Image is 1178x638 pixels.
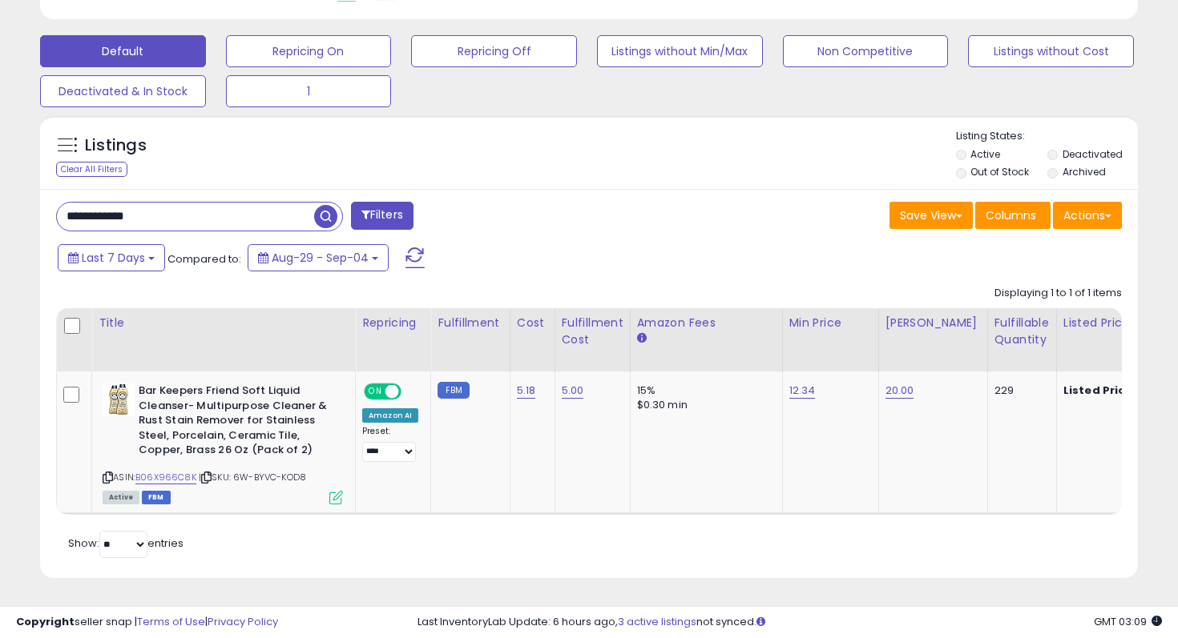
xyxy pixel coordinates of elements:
[789,383,816,399] a: 12.34
[68,536,184,551] span: Show: entries
[365,385,385,399] span: ON
[890,202,973,229] button: Save View
[1053,202,1122,229] button: Actions
[135,471,196,484] a: B06X966C8K
[438,315,502,331] div: Fulfillment
[968,35,1134,67] button: Listings without Cost
[85,134,147,157] h5: Listings
[418,615,1163,630] div: Last InventoryLab Update: 6 hours ago, not synced.
[103,383,135,415] img: 51B0SbunnRS._SL40_.jpg
[139,383,333,462] b: Bar Keepers Friend Soft Liquid Cleanser- Multipurpose Cleaner & Rust Stain Remover for Stainless ...
[1094,614,1162,629] span: 2025-09-12 03:09 GMT
[1063,165,1106,179] label: Archived
[986,207,1036,223] span: Columns
[789,315,872,331] div: Min Price
[970,147,1000,161] label: Active
[517,315,548,331] div: Cost
[16,614,75,629] strong: Copyright
[272,250,369,266] span: Aug-29 - Sep-04
[597,35,763,67] button: Listings without Min/Max
[618,614,696,629] a: 3 active listings
[886,315,981,331] div: [PERSON_NAME]
[562,315,623,348] div: Fulfillment Cost
[40,75,206,107] button: Deactivated & In Stock
[994,286,1122,301] div: Displaying 1 to 1 of 1 items
[99,315,349,331] div: Title
[975,202,1051,229] button: Columns
[351,202,414,230] button: Filters
[142,491,171,504] span: FBM
[16,615,278,630] div: seller snap | |
[438,382,469,399] small: FBM
[103,491,139,504] span: All listings currently available for purchase on Amazon
[637,398,770,412] div: $0.30 min
[103,383,343,502] div: ASIN:
[1063,383,1136,398] b: Listed Price:
[399,385,425,399] span: OFF
[167,251,241,267] span: Compared to:
[199,471,306,484] span: | SKU: 6W-BYVC-KOD8
[40,35,206,67] button: Default
[970,165,1029,179] label: Out of Stock
[248,244,389,271] button: Aug-29 - Sep-04
[362,408,418,423] div: Amazon AI
[56,162,127,177] div: Clear All Filters
[82,250,145,266] span: Last 7 Days
[637,383,770,398] div: 15%
[956,129,1139,144] p: Listing States:
[886,383,914,399] a: 20.00
[362,315,424,331] div: Repricing
[58,244,165,271] button: Last 7 Days
[783,35,949,67] button: Non Competitive
[226,35,392,67] button: Repricing On
[994,315,1050,348] div: Fulfillable Quantity
[637,331,647,346] small: Amazon Fees.
[411,35,577,67] button: Repricing Off
[226,75,392,107] button: 1
[637,315,776,331] div: Amazon Fees
[362,426,418,462] div: Preset:
[1063,147,1123,161] label: Deactivated
[517,383,536,399] a: 5.18
[137,614,205,629] a: Terms of Use
[994,383,1044,398] div: 229
[562,383,584,399] a: 5.00
[208,614,278,629] a: Privacy Policy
